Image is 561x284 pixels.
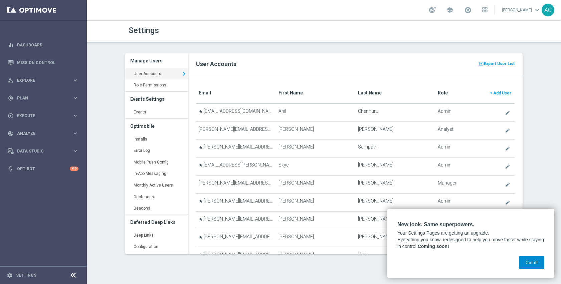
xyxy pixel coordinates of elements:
[438,126,453,132] span: Analyst
[8,95,72,101] div: Plan
[130,215,183,230] h3: Deferred Deep Links
[17,160,70,178] a: Optibot
[125,168,188,180] a: In-App Messaging
[8,160,78,178] div: Optibot
[180,69,188,79] i: keyboard_arrow_right
[72,95,78,101] i: keyboard_arrow_right
[355,211,435,229] td: [PERSON_NAME]
[8,77,14,83] i: person_search
[196,121,275,139] td: [PERSON_NAME][EMAIL_ADDRESS][DOMAIN_NAME]
[17,114,72,118] span: Execute
[276,158,355,176] td: Skye
[438,90,448,95] translate: Role
[17,54,78,71] a: Mission Control
[276,229,355,247] td: [PERSON_NAME]
[199,235,203,239] i: star
[196,211,275,229] td: [PERSON_NAME][EMAIL_ADDRESS][PERSON_NAME][PERSON_NAME][DOMAIN_NAME]
[125,191,188,203] a: Geofences
[484,60,515,68] span: Export User List
[125,157,188,169] a: Mobile Push Config
[355,247,435,265] td: Yetts
[130,119,183,133] h3: Optimobile
[8,42,14,48] i: equalizer
[501,5,542,15] a: [PERSON_NAME]
[8,113,72,119] div: Execute
[196,139,275,158] td: [PERSON_NAME][EMAIL_ADDRESS][PERSON_NAME][PERSON_NAME][DOMAIN_NAME]
[438,198,451,204] span: Admin
[72,112,78,119] i: keyboard_arrow_right
[196,175,275,193] td: [PERSON_NAME][EMAIL_ADDRESS][PERSON_NAME][PERSON_NAME][DOMAIN_NAME]
[16,273,36,277] a: Settings
[8,77,72,83] div: Explore
[355,139,435,158] td: Sampath
[8,130,72,136] div: Analyze
[17,149,72,153] span: Data Studio
[397,237,545,249] span: Everything you know, redesigned to help you move faster while staying in control.
[125,180,188,192] a: Monthly Active Users
[493,91,511,95] span: Add User
[196,103,275,121] td: [EMAIL_ADDRESS][DOMAIN_NAME]
[438,180,456,186] span: Manager
[8,148,72,154] div: Data Studio
[17,96,72,100] span: Plan
[276,103,355,121] td: Anil
[505,182,510,187] i: create
[355,193,435,211] td: [PERSON_NAME]
[438,144,451,150] span: Admin
[397,222,474,227] strong: New look. Same superpowers.
[199,109,203,113] i: star
[397,230,544,237] p: Your Settings Pages are getting an upgrade.
[196,158,275,176] td: [EMAIL_ADDRESS][PERSON_NAME][PERSON_NAME][DOMAIN_NAME]
[7,272,13,278] i: settings
[125,203,188,215] a: Beacons
[125,230,188,242] a: Deep Links
[130,53,183,68] h3: Manage Users
[72,148,78,154] i: keyboard_arrow_right
[276,175,355,193] td: [PERSON_NAME]
[276,211,355,229] td: [PERSON_NAME]
[130,253,183,268] h3: Opti Web
[17,131,72,135] span: Analyze
[125,79,188,91] a: Role Permissions
[199,253,203,257] i: star
[199,199,203,203] i: star
[125,106,188,118] a: Events
[125,133,188,146] a: Installs
[358,90,382,95] translate: Last Name
[125,241,188,253] a: Configuration
[479,60,484,67] i: present_to_all
[72,77,78,83] i: keyboard_arrow_right
[505,200,510,205] i: create
[8,95,14,101] i: gps_fixed
[446,6,453,14] span: school
[8,54,78,71] div: Mission Control
[505,164,510,169] i: create
[438,162,451,168] span: Admin
[199,217,203,221] i: star
[129,26,319,35] h1: Settings
[70,167,78,171] div: +10
[278,90,303,95] translate: First Name
[519,256,544,269] button: Got it!
[72,130,78,136] i: keyboard_arrow_right
[196,229,275,247] td: [PERSON_NAME][EMAIL_ADDRESS][PERSON_NAME][PERSON_NAME][DOMAIN_NAME]
[130,92,183,106] h3: Events Settings
[355,175,435,193] td: [PERSON_NAME]
[276,247,355,265] td: [PERSON_NAME]
[355,158,435,176] td: [PERSON_NAME]
[17,36,78,54] a: Dashboard
[542,4,554,16] div: AC
[276,193,355,211] td: [PERSON_NAME]
[125,68,188,80] a: User Accounts
[199,163,203,167] i: star
[125,145,188,157] a: Error Log
[196,247,275,265] td: [PERSON_NAME][EMAIL_ADDRESS][PERSON_NAME][PERSON_NAME][DOMAIN_NAME]
[355,121,435,139] td: [PERSON_NAME]
[196,193,275,211] td: [PERSON_NAME][EMAIL_ADDRESS][PERSON_NAME][PERSON_NAME][DOMAIN_NAME]
[199,146,203,150] i: star
[355,103,435,121] td: Chennuru
[17,78,72,82] span: Explore
[534,6,541,14] span: keyboard_arrow_down
[8,36,78,54] div: Dashboard
[505,110,510,115] i: create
